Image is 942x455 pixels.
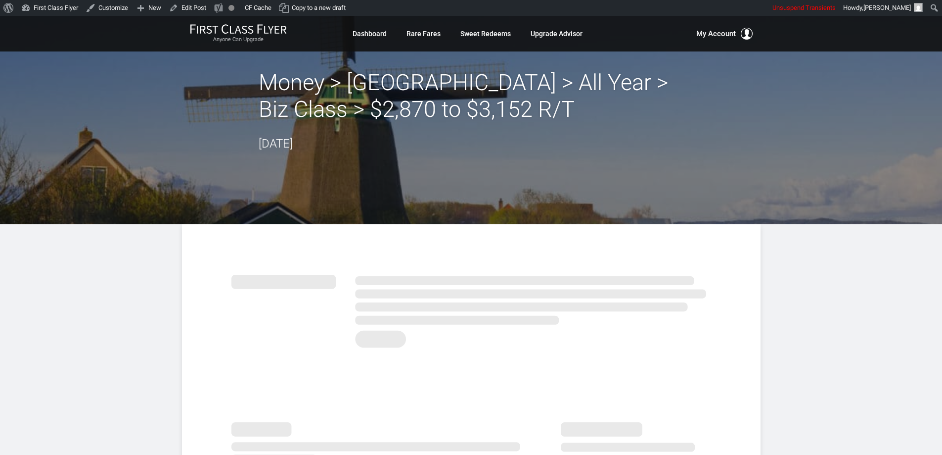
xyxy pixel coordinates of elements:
[190,24,287,34] img: First Class Flyer
[190,24,287,44] a: First Class FlyerAnyone Can Upgrade
[696,28,753,40] button: My Account
[353,25,387,43] a: Dashboard
[259,137,293,151] time: [DATE]
[190,36,287,43] small: Anyone Can Upgrade
[406,25,441,43] a: Rare Fares
[259,69,684,123] h2: Money > [GEOGRAPHIC_DATA] > All Year > Biz Class > $2,870 to $3,152 R/T
[231,264,711,354] img: summary.svg
[531,25,583,43] a: Upgrade Advisor
[696,28,736,40] span: My Account
[863,4,911,11] span: [PERSON_NAME]
[460,25,511,43] a: Sweet Redeems
[772,4,836,11] span: Unsuspend Transients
